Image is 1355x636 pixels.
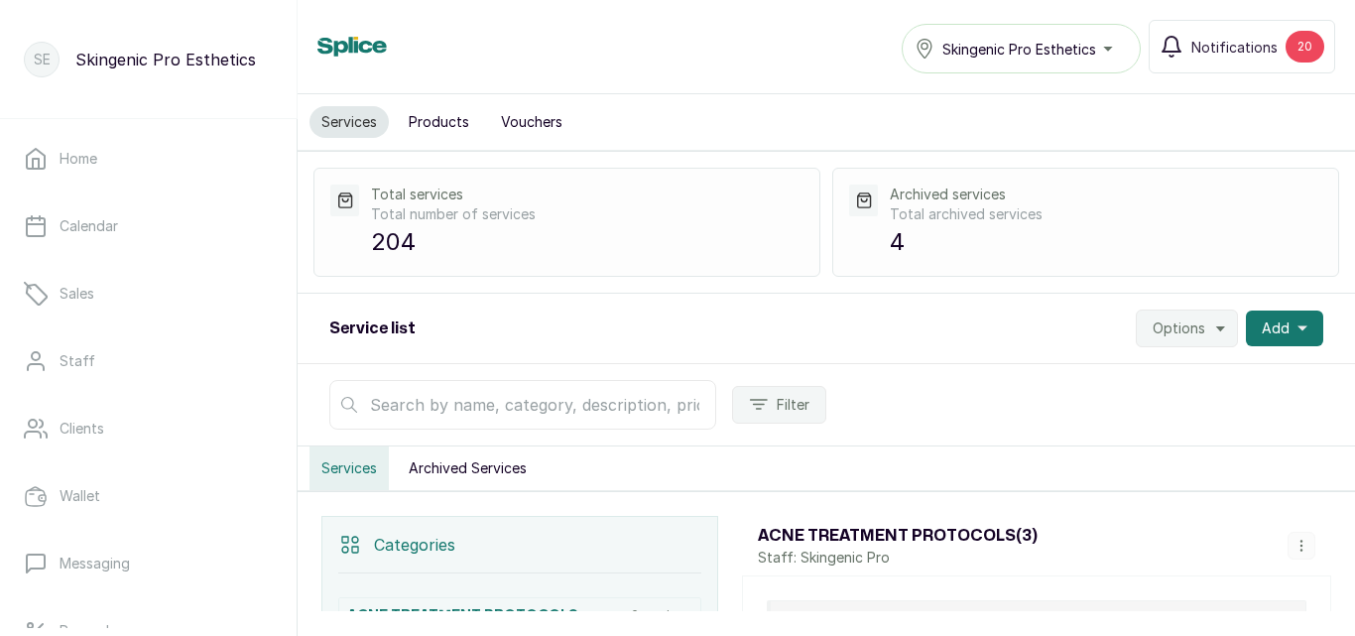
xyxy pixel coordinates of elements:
input: Search by name, category, description, price [329,380,716,430]
span: Skingenic Pro Esthetics [942,39,1096,60]
p: Home [60,149,97,169]
p: SE [34,50,51,69]
span: Add [1262,318,1290,338]
p: Wallet [60,486,100,506]
button: Skingenic Pro Esthetics [902,24,1141,73]
h3: ACNE TREATMENT PROTOCOLS [347,606,578,626]
p: Messaging [60,554,130,573]
p: Staff: Skingenic Pro [758,548,1038,568]
button: Services [309,446,389,490]
button: Notifications20 [1149,20,1335,73]
p: Total services [371,185,803,204]
p: 4 [890,224,1322,260]
span: Options [1153,318,1205,338]
button: Products [397,106,481,138]
button: Vouchers [489,106,574,138]
button: Add [1246,311,1323,346]
span: Notifications [1191,37,1278,58]
span: Filter [777,395,809,415]
a: Home [16,131,281,187]
a: Calendar [16,198,281,254]
div: 20 [1286,31,1324,63]
p: Categories [374,533,455,557]
p: Staff [60,351,95,371]
p: 3 services [631,606,692,626]
a: Staff [16,333,281,389]
p: 204 [371,224,803,260]
p: Clients [60,419,104,439]
p: Sales [60,284,94,304]
a: Clients [16,401,281,456]
p: Skingenic Pro Esthetics [75,48,256,71]
h3: ACNE TREATMENT PROTOCOLS ( 3 ) [758,524,1038,548]
button: Filter [732,386,826,424]
h2: Service list [329,317,416,340]
button: Options [1136,310,1238,347]
p: Total archived services [890,204,1322,224]
p: Archived services [890,185,1322,204]
a: Messaging [16,536,281,591]
p: Total number of services [371,204,803,224]
a: Sales [16,266,281,321]
p: Calendar [60,216,118,236]
button: Services [309,106,389,138]
button: Archived Services [397,446,539,490]
a: Wallet [16,468,281,524]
